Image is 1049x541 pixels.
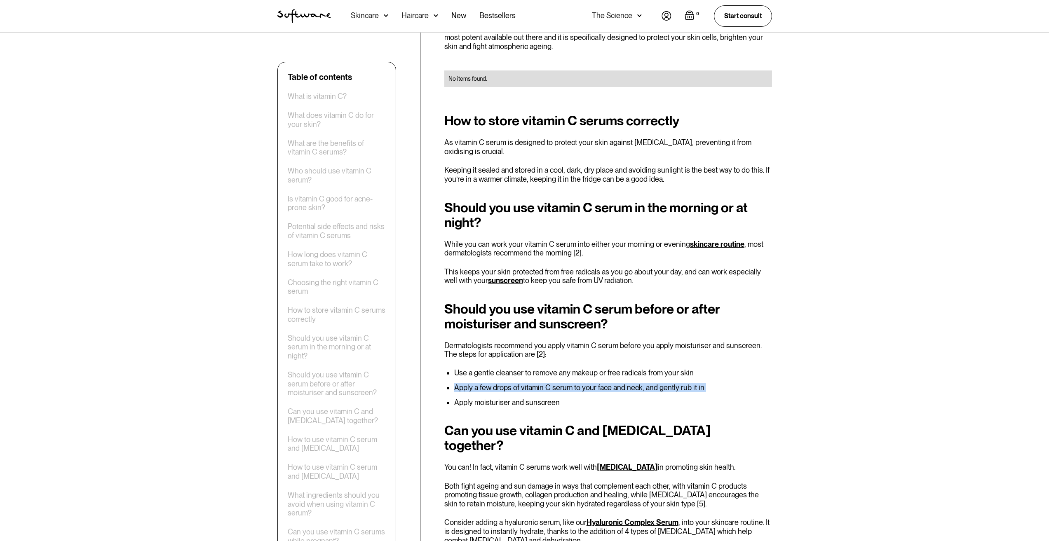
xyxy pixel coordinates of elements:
[288,435,386,453] a: How to use vitamin C serum and [MEDICAL_DATA]
[488,276,523,285] a: sunscreen
[277,9,331,23] a: home
[454,398,772,407] li: Apply moisturiser and sunscreen
[434,12,438,20] img: arrow down
[454,384,772,392] li: Apply a few drops of vitamin C serum to your face and neck, and gently rub it in
[597,463,658,471] a: [MEDICAL_DATA]
[444,302,772,331] h2: Should you use vitamin C serum before or after moisturiser and sunscreen?
[592,12,632,20] div: The Science
[444,240,772,258] p: While you can work your vitamin C serum into either your morning or evening , most dermatologists...
[444,200,772,230] h2: Should you use vitamin C serum in the morning or at night?
[714,5,772,26] a: Start consult
[444,423,772,453] h2: Can you use vitamin C and [MEDICAL_DATA] together?
[288,222,386,240] a: Potential side effects and risks of vitamin C serums
[288,72,352,82] div: Table of contents
[685,10,701,22] a: Open empty cart
[288,278,386,296] a: Choosing the right vitamin C serum
[288,92,347,101] a: What is vitamin C?
[288,407,386,425] a: Can you use vitamin C and [MEDICAL_DATA] together?
[288,250,386,268] a: How long does vitamin C serum take to work?
[288,166,386,184] a: Who should use vitamin C serum?
[288,306,386,323] a: How to store vitamin C serums correctly
[288,139,386,157] a: What are the benefits of vitamin C serums?
[444,341,772,359] p: Dermatologists recommend you apply vitamin C serum before you apply moisturiser and sunscreen. Th...
[444,138,772,156] p: As vitamin C serum is designed to protect your skin against [MEDICAL_DATA], preventing it from ox...
[444,166,772,183] p: Keeping it sealed and stored in a cool, dark, dry place and avoiding sunlight is the best way to ...
[444,24,772,51] p: Supercharged with ferulic acid and containing a full 15% dose of vitamin C, this serum is one of ...
[454,369,772,377] li: Use a gentle cleanser to remove any makeup or free radicals from your skin
[288,334,386,361] a: Should you use vitamin C serum in the morning or at night?
[444,482,772,508] p: Both fight ageing and sun damage in ways that complement each other, with vitamin C products prom...
[444,113,772,128] h2: How to store vitamin C serums correctly
[695,10,701,18] div: 0
[384,12,388,20] img: arrow down
[288,463,386,480] a: How to use vitamin C serum and [MEDICAL_DATA]
[401,12,429,20] div: Haircare
[637,12,642,20] img: arrow down
[351,12,379,20] div: Skincare
[288,111,386,129] a: What does vitamin C do for your skin?
[288,491,386,518] a: What ingredients should you avoid when using vitamin C serum?
[587,518,678,527] a: Hyaluronic Complex Serum
[444,463,772,472] p: You can! In fact, vitamin C serums work well with in promoting skin health.
[448,75,768,83] div: No items found.
[277,9,331,23] img: Software Logo
[288,370,386,397] a: Should you use vitamin C serum before or after moisturiser and sunscreen?
[444,267,772,285] p: This keeps your skin protected from free radicals as you go about your day, and can work especial...
[288,194,386,212] a: Is vitamin C good for acne-prone skin?
[690,240,744,248] a: skincare routine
